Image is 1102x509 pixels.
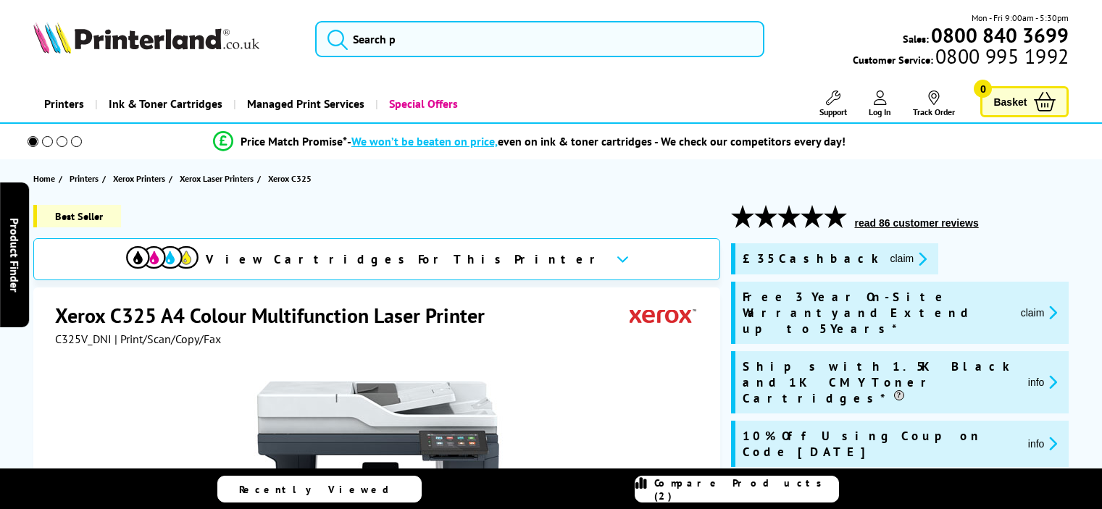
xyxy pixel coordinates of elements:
span: Home [33,171,55,186]
span: 0 [974,80,992,98]
span: C325V_DNI [55,332,112,346]
button: promo-description [886,251,932,267]
img: Xerox [630,302,696,329]
a: Log In [869,91,891,117]
a: Xerox C325 [268,171,315,186]
span: Customer Service: [853,49,1069,67]
span: Compare Products (2) [654,476,838,502]
span: Xerox Laser Printers [180,171,254,186]
a: Basket 0 [980,86,1069,117]
a: 0800 840 3699 [929,28,1069,42]
span: Free 3 Year On-Site Warranty and Extend up to 5 Years* [743,289,1009,337]
a: Printers [70,171,102,186]
span: Xerox Printers [113,171,165,186]
span: Basket [993,92,1027,112]
a: Xerox Laser Printers [180,171,257,186]
button: promo-description [1017,304,1062,321]
span: Product Finder [7,217,22,292]
span: Printers [70,171,99,186]
span: Ships with 1.5K Black and 1K CMY Toner Cartridges* [743,358,1017,406]
a: Compare Products (2) [635,476,839,502]
a: Ink & Toner Cartridges [95,85,233,122]
a: Special Offers [375,85,469,122]
h1: Xerox C325 A4 Colour Multifunction Laser Printer [55,302,499,329]
button: promo-description [1024,374,1062,390]
span: 0800 995 1992 [933,49,1069,63]
img: Printerland Logo [33,22,259,54]
span: £35 Cashback [743,251,879,267]
a: Printers [33,85,95,122]
span: Mon - Fri 9:00am - 5:30pm [972,11,1069,25]
b: 0800 840 3699 [931,22,1069,49]
span: Ink & Toner Cartridges [109,85,222,122]
span: Recently Viewed [239,483,404,496]
span: Support [819,106,847,117]
li: modal_Promise [7,129,1051,154]
span: Log In [869,106,891,117]
span: Xerox C325 [268,171,312,186]
a: Xerox Printers [113,171,169,186]
input: Search p [315,21,764,57]
span: Price Match Promise* [241,134,347,148]
button: read 86 customer reviews [851,216,983,230]
span: Best Seller [33,205,121,227]
a: Support [819,91,847,117]
button: promo-description [1024,435,1062,452]
span: We won’t be beaten on price, [351,134,498,148]
span: Sales: [903,32,929,46]
img: cmyk-icon.svg [126,246,199,269]
a: Home [33,171,59,186]
a: Recently Viewed [217,476,422,502]
span: | Print/Scan/Copy/Fax [114,332,221,346]
div: - even on ink & toner cartridges - We check our competitors every day! [347,134,846,148]
a: Managed Print Services [233,85,375,122]
a: Printerland Logo [33,22,297,56]
span: 10% Off Using Coupon Code [DATE] [743,428,1017,460]
span: View Cartridges For This Printer [206,251,604,267]
a: Track Order [913,91,955,117]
